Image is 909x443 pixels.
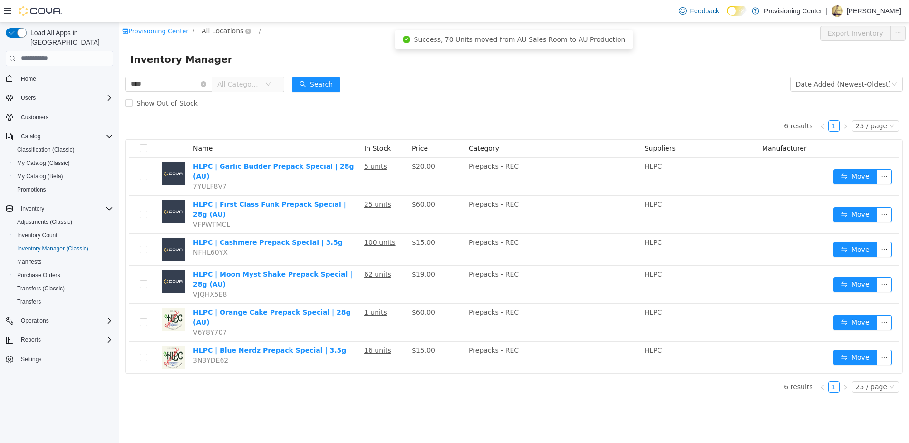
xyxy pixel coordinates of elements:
button: icon: swapMove [715,293,758,308]
button: Purchase Orders [10,269,117,282]
u: 5 units [245,140,268,148]
button: Transfers [10,295,117,308]
span: Operations [21,317,49,325]
button: Customers [2,110,117,124]
span: All Categories [98,57,142,67]
span: Name [74,122,94,130]
span: Manifests [17,258,41,266]
span: NFHL60YX [74,226,109,234]
u: 1 units [245,286,268,294]
span: Operations [17,315,113,327]
img: Cova [19,6,62,16]
button: icon: ellipsis [758,147,773,162]
button: Catalog [2,130,117,143]
span: Price [293,122,309,130]
u: 100 units [245,216,277,224]
i: icon: right [724,101,729,107]
span: $15.00 [293,324,316,332]
span: Purchase Orders [17,271,60,279]
span: Home [21,75,36,83]
div: Date Added (Newest-Oldest) [677,55,772,69]
li: 1 [709,359,721,370]
i: icon: down [770,101,776,107]
a: My Catalog (Classic) [13,157,74,169]
span: Catalog [21,133,40,140]
img: HLPC | Blue Nerdz Prepack Special | 3.5g hero shot [43,323,67,347]
button: Catalog [17,131,44,142]
button: icon: ellipsis [758,293,773,308]
button: icon: swapMove [715,185,758,200]
span: $20.00 [293,140,316,148]
span: Promotions [13,184,113,195]
span: My Catalog (Beta) [13,171,113,182]
span: Manufacturer [643,122,688,130]
i: icon: close-circle [82,59,87,65]
a: HLPC | Blue Nerdz Prepack Special | 3.5g [74,324,227,332]
td: Prepacks - REC [346,212,522,243]
button: Inventory Count [10,229,117,242]
span: My Catalog (Classic) [13,157,113,169]
a: Promotions [13,184,50,195]
span: $19.00 [293,248,316,256]
img: HLPC | Cashmere Prepack Special | 3.5g placeholder [43,215,67,239]
span: HLPC [526,324,543,332]
span: Reports [21,336,41,344]
i: icon: left [701,362,706,368]
img: HLPC | Moon Myst Shake Prepack Special | 28g (AU) placeholder [43,247,67,271]
a: Transfers [13,296,45,308]
a: HLPC | Garlic Budder Prepack Special | 28g (AU) [74,140,235,158]
button: Inventory [17,203,48,214]
span: Inventory Manager (Classic) [17,245,88,252]
button: icon: ellipsis [772,3,787,19]
a: Settings [17,354,45,365]
button: Adjustments (Classic) [10,215,117,229]
td: Prepacks - REC [346,173,522,212]
span: VJQHX5E8 [74,268,108,276]
button: icon: swapMove [715,147,758,162]
button: Users [17,92,39,104]
span: Transfers [13,296,113,308]
span: V6Y8Y707 [74,306,108,314]
a: Inventory Manager (Classic) [13,243,92,254]
u: 16 units [245,324,272,332]
u: 62 units [245,248,272,256]
button: My Catalog (Classic) [10,156,117,170]
i: icon: right [724,362,729,368]
span: Catalog [17,131,113,142]
span: / [140,5,142,12]
a: Home [17,73,40,85]
button: icon: ellipsis [758,327,773,343]
button: Operations [17,315,53,327]
span: Transfers (Classic) [13,283,113,294]
span: 7YULF8V7 [74,160,108,168]
span: Home [17,73,113,85]
td: Prepacks - REC [346,243,522,281]
span: Show Out of Stock [14,77,83,85]
a: HLPC | Moon Myst Shake Prepack Special | 28g (AU) [74,248,233,266]
span: Settings [17,353,113,365]
span: Reports [17,334,113,346]
li: 6 results [665,98,694,109]
button: Manifests [10,255,117,269]
span: Users [21,94,36,102]
span: Feedback [690,6,719,16]
span: Inventory Count [17,231,58,239]
i: icon: check-circle [284,13,291,21]
span: In Stock [245,122,272,130]
span: HLPC [526,178,543,186]
li: 1 [709,98,721,109]
img: HLPC | Garlic Budder Prepack Special | 28g (AU) placeholder [43,139,67,163]
i: icon: close-circle [126,6,132,12]
span: All Locations [83,3,125,14]
span: $15.00 [293,216,316,224]
button: My Catalog (Beta) [10,170,117,183]
span: Category [350,122,380,130]
span: HLPC [526,286,543,294]
span: HLPC [526,248,543,256]
span: Adjustments (Classic) [13,216,113,228]
button: Reports [17,334,45,346]
span: Inventory Manager [11,29,119,45]
p: | [826,5,828,17]
button: icon: swapMove [715,255,758,270]
span: My Catalog (Beta) [17,173,63,180]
